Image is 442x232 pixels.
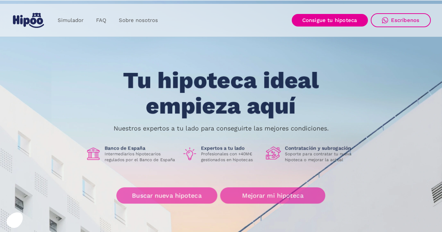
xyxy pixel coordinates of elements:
[292,14,368,27] a: Consigue tu hipoteca
[116,187,217,204] a: Buscar nueva hipoteca
[113,14,164,27] a: Sobre nosotros
[114,126,329,131] p: Nuestros expertos a tu lado para conseguirte las mejores condiciones.
[391,17,420,23] div: Escríbenos
[285,151,357,163] p: Soporte para contratar tu nueva hipoteca o mejorar la actual
[90,14,113,27] a: FAQ
[104,151,176,163] p: Intermediarios hipotecarios regulados por el Banco de España
[220,187,325,204] a: Mejorar mi hipoteca
[371,13,431,27] a: Escríbenos
[201,151,260,163] p: Profesionales con +40M€ gestionados en hipotecas
[201,145,260,151] h1: Expertos a tu lado
[285,145,357,151] h1: Contratación y subrogación
[104,145,176,151] h1: Banco de España
[51,14,90,27] a: Simulador
[12,10,46,31] a: home
[88,68,353,118] h1: Tu hipoteca ideal empieza aquí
